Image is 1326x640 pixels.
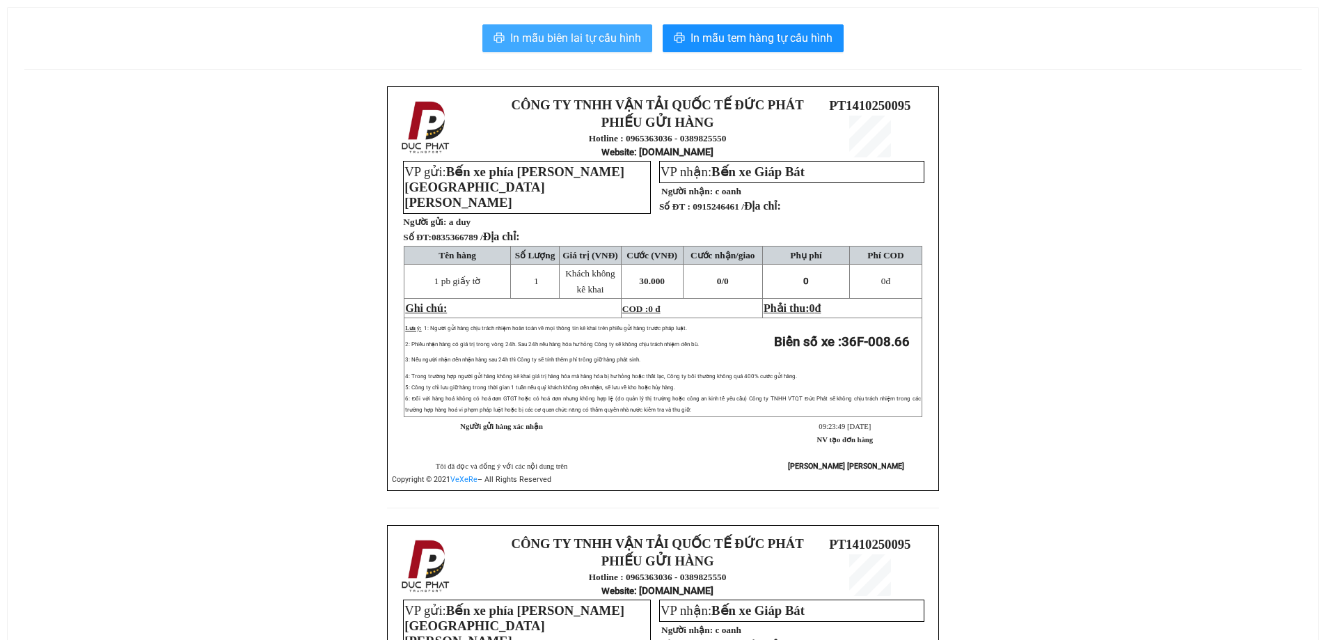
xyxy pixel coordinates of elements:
[810,302,815,314] span: 0
[626,250,677,260] span: Cước (VNĐ)
[565,268,615,295] span: Khách không kê khai
[661,625,713,635] strong: Người nhận:
[436,462,568,470] span: Tôi đã đọc và đồng ý với các nội dung trên
[774,334,910,350] strong: Biển số xe :
[881,276,886,286] span: 0
[639,276,665,286] span: 30.000
[764,302,821,314] span: Phải thu:
[434,276,481,286] span: 1 pb giấy tờ
[601,585,713,596] strong: : [DOMAIN_NAME]
[404,164,624,210] span: VP gửi:
[460,423,543,430] strong: Người gửi hàng xác nhận
[482,24,652,52] button: printerIn mẫu biên lai tự cấu hình
[392,475,551,484] span: Copyright © 2021 – All Rights Reserved
[601,115,714,130] strong: PHIẾU GỬI HÀNG
[405,384,674,391] span: 5: Công ty chỉ lưu giữ hàng trong thời gian 1 tuần nếu quý khách không đến nhận, sẽ lưu về kho ho...
[515,250,555,260] span: Số Lượng
[648,304,660,314] span: 0 đ
[601,147,634,157] span: Website
[405,341,698,348] span: 2: Phiếu nhận hàng có giá trị trong vòng 24h. Sau 24h nếu hàng hóa hư hỏng Công ty sẽ không chịu ...
[661,186,713,196] strong: Người nhận:
[690,29,832,47] span: In mẫu tem hàng tự cấu hình
[661,603,805,618] span: VP nhận:
[717,276,729,286] span: 0/
[405,357,640,363] span: 3: Nếu người nhận đến nhận hàng sau 24h thì Công ty sẽ tính thêm phí trông giữ hàng phát sinh.
[803,276,809,286] span: 0
[663,24,844,52] button: printerIn mẫu tem hàng tự cấu hình
[867,250,903,260] span: Phí COD
[724,276,729,286] span: 0
[439,250,476,260] span: Tên hàng
[622,304,661,314] span: COD :
[403,217,446,227] strong: Người gửi:
[405,396,921,413] span: 6: Đối với hàng hoá không có hoá đơn GTGT hoặc có hoá đơn nhưng không hợp lệ (do quản lý thị trườ...
[674,32,685,45] span: printer
[562,250,618,260] span: Giá trị (VNĐ)
[711,164,805,179] span: Bến xe Giáp Bát
[817,436,873,444] strong: NV tạo đơn hàng
[403,232,519,242] strong: Số ĐT:
[404,164,624,210] span: Bến xe phía [PERSON_NAME][GEOGRAPHIC_DATA][PERSON_NAME]
[715,625,741,635] span: c oanh
[690,250,755,260] span: Cước nhận/giao
[744,200,781,212] span: Địa chỉ:
[424,325,687,331] span: 1: Người gửi hàng chịu trách nhiệm hoàn toàn về mọi thông tin kê khai trên phiếu gửi hàng trước p...
[534,276,539,286] span: 1
[881,276,890,286] span: đ
[589,572,727,582] strong: Hotline : 0965363036 - 0389825550
[711,603,805,618] span: Bến xe Giáp Bát
[659,201,690,212] strong: Số ĐT :
[601,586,634,596] span: Website
[829,537,910,552] span: PT1410250095
[512,536,804,551] strong: CÔNG TY TNHH VẬN TẢI QUỐC TẾ ĐỨC PHÁT
[494,32,505,45] span: printer
[589,133,727,143] strong: Hotline : 0965363036 - 0389825550
[819,423,871,430] span: 09:23:49 [DATE]
[510,29,641,47] span: In mẫu biên lai tự cấu hình
[405,302,447,314] span: Ghi chú:
[450,475,477,484] a: VeXeRe
[397,537,456,595] img: logo
[397,98,456,157] img: logo
[788,462,904,471] strong: [PERSON_NAME] [PERSON_NAME]
[601,146,713,157] strong: : [DOMAIN_NAME]
[512,97,804,112] strong: CÔNG TY TNHH VẬN TẢI QUỐC TẾ ĐỨC PHÁT
[661,164,805,179] span: VP nhận:
[483,231,520,242] span: Địa chỉ:
[842,334,910,350] span: 36F-008.66
[405,373,797,380] span: 4: Trong trường hợp người gửi hàng không kê khai giá trị hàng hóa mà hàng hóa bị hư hỏng hoặc thấ...
[432,232,520,242] span: 0835366789 /
[715,186,741,196] span: c oanh
[405,325,421,331] span: Lưu ý:
[815,302,821,314] span: đ
[790,250,821,260] span: Phụ phí
[693,201,781,212] span: 0915246461 /
[829,98,910,113] span: PT1410250095
[601,554,714,568] strong: PHIẾU GỬI HÀNG
[449,217,471,227] span: a duy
